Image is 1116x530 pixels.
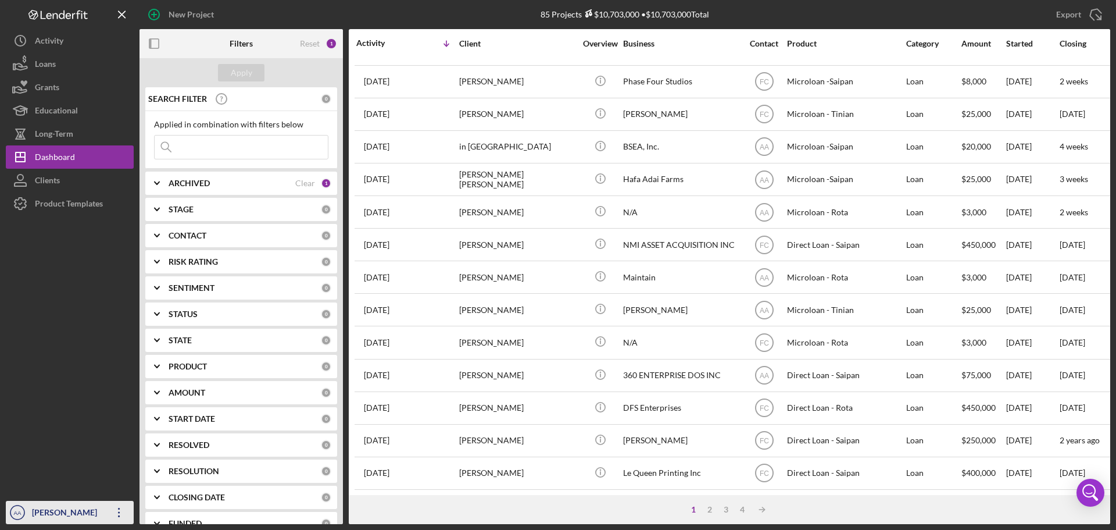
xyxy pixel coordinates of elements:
[364,436,389,445] time: 2025-06-30 03:34
[1060,141,1088,151] time: 4 weeks
[1060,337,1085,347] time: [DATE]
[906,39,960,48] div: Category
[961,272,986,282] span: $3,000
[1006,327,1058,358] div: [DATE]
[961,435,996,445] span: $250,000
[760,241,769,249] text: FC
[718,505,734,514] div: 3
[459,327,575,358] div: [PERSON_NAME]
[1060,272,1085,282] time: [DATE]
[364,77,389,86] time: 2025-08-22 02:35
[321,94,331,104] div: 0
[906,262,960,293] div: Loan
[961,76,986,86] span: $8,000
[1060,109,1085,119] time: [DATE]
[364,468,389,478] time: 2025-06-11 07:06
[35,76,59,102] div: Grants
[906,360,960,391] div: Loan
[787,99,903,130] div: Microloan - Tinian
[459,197,575,227] div: [PERSON_NAME]
[321,387,331,398] div: 0
[321,283,331,293] div: 0
[787,66,903,97] div: Microloan -Saipan
[787,327,903,358] div: Microloan - Rota
[961,403,996,412] span: $450,000
[734,505,750,514] div: 4
[321,178,331,188] div: 1
[623,393,739,424] div: DFS Enterprises
[169,283,214,293] b: SENTIMENT
[6,122,134,145] button: Long-Term
[787,294,903,325] div: Microloan - Tinian
[300,39,320,48] div: Reset
[906,425,960,456] div: Loan
[961,174,991,184] span: $25,000
[6,76,134,99] a: Grants
[6,99,134,122] a: Educational
[685,505,702,514] div: 1
[623,490,739,521] div: Queen Bee Corp.
[759,176,768,184] text: AA
[742,39,786,48] div: Contact
[321,204,331,215] div: 0
[906,294,960,325] div: Loan
[906,490,960,521] div: Loan
[1056,3,1081,26] div: Export
[231,64,252,81] div: Apply
[623,262,739,293] div: Maintain
[906,131,960,162] div: Loan
[35,192,103,218] div: Product Templates
[760,469,769,478] text: FC
[1006,39,1058,48] div: Started
[1060,403,1085,412] time: [DATE]
[961,240,996,250] span: $450,000
[906,66,960,97] div: Loan
[321,440,331,450] div: 0
[759,273,768,282] text: AA
[169,205,194,214] b: STAGE
[35,99,78,125] div: Educational
[1060,174,1088,184] time: 3 weeks
[759,143,768,151] text: AA
[906,99,960,130] div: Loan
[1060,468,1085,478] time: [DATE]
[169,493,225,502] b: CLOSING DATE
[1006,164,1058,195] div: [DATE]
[623,425,739,456] div: [PERSON_NAME]
[6,29,134,52] button: Activity
[787,393,903,424] div: Direct Loan - Rota
[760,78,769,86] text: FC
[35,122,73,148] div: Long-Term
[230,39,253,48] b: Filters
[6,169,134,192] a: Clients
[459,262,575,293] div: [PERSON_NAME]
[35,52,56,79] div: Loans
[1076,479,1104,507] div: Open Intercom Messenger
[623,99,739,130] div: [PERSON_NAME]
[702,505,718,514] div: 2
[364,208,389,217] time: 2025-08-10 23:09
[1006,66,1058,97] div: [DATE]
[787,490,903,521] div: Direct Loan - Saipan
[6,145,134,169] button: Dashboard
[623,39,739,48] div: Business
[321,361,331,372] div: 0
[325,38,337,49] div: 1
[961,468,996,478] span: $400,000
[6,52,134,76] button: Loans
[623,294,739,325] div: [PERSON_NAME]
[321,230,331,241] div: 0
[906,393,960,424] div: Loan
[1006,99,1058,130] div: [DATE]
[760,437,769,445] text: FC
[1006,458,1058,489] div: [DATE]
[364,109,389,119] time: 2025-08-19 03:54
[787,131,903,162] div: Microloan -Saipan
[961,141,991,151] span: $20,000
[1006,360,1058,391] div: [DATE]
[35,145,75,172] div: Dashboard
[1006,425,1058,456] div: [DATE]
[459,66,575,97] div: [PERSON_NAME]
